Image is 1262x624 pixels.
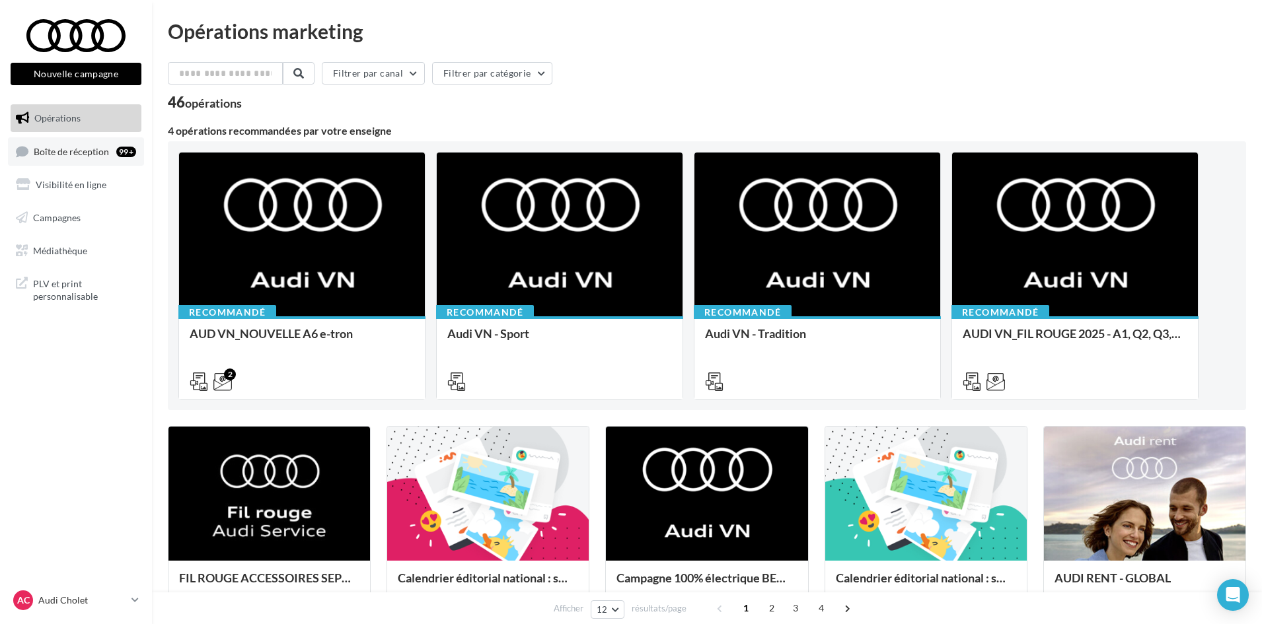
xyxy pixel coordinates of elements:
span: Afficher [554,602,583,615]
div: Campagne 100% électrique BEV Septembre [616,571,797,598]
span: Campagnes [33,212,81,223]
div: AUDI RENT - GLOBAL [1055,571,1235,598]
span: Médiathèque [33,244,87,256]
div: 4 opérations recommandées par votre enseigne [168,125,1246,136]
a: Campagnes [8,204,144,232]
span: Boîte de réception [34,145,109,156]
span: AC [17,594,30,607]
span: 1 [735,598,757,619]
div: FIL ROUGE ACCESSOIRES SEPTEMBRE - AUDI SERVICE [179,571,359,598]
p: Audi Cholet [38,594,126,607]
div: 2 [224,368,236,380]
div: Audi VN - Tradition [705,327,930,353]
div: 99+ [116,147,136,157]
span: Opérations [34,112,81,123]
span: Visibilité en ligne [36,179,106,190]
div: Recommandé [694,305,792,320]
div: Calendrier éditorial national : semaine du 28.07 au 03.08 [836,571,1016,598]
button: Filtrer par canal [322,62,425,85]
a: Opérations [8,104,144,132]
span: 4 [811,598,832,619]
span: 12 [597,604,608,615]
span: résultats/page [632,602,687,615]
a: Médiathèque [8,237,144,265]
div: Recommandé [436,305,534,320]
button: 12 [591,600,624,619]
div: Open Intercom Messenger [1217,579,1249,611]
div: Opérations marketing [168,21,1246,41]
a: AC Audi Cholet [11,588,141,613]
div: Recommandé [178,305,276,320]
div: Recommandé [951,305,1049,320]
a: Visibilité en ligne [8,171,144,199]
span: 2 [761,598,782,619]
span: PLV et print personnalisable [33,275,136,303]
a: Boîte de réception99+ [8,137,144,166]
a: PLV et print personnalisable [8,269,144,308]
div: AUD VN_NOUVELLE A6 e-tron [190,327,414,353]
div: AUDI VN_FIL ROUGE 2025 - A1, Q2, Q3, Q5 et Q4 e-tron [963,327,1187,353]
div: 46 [168,95,242,110]
div: Audi VN - Sport [447,327,672,353]
button: Filtrer par catégorie [432,62,552,85]
div: opérations [185,97,242,109]
div: Calendrier éditorial national : semaines du 04.08 au 25.08 [398,571,578,598]
span: 3 [785,598,806,619]
button: Nouvelle campagne [11,63,141,85]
